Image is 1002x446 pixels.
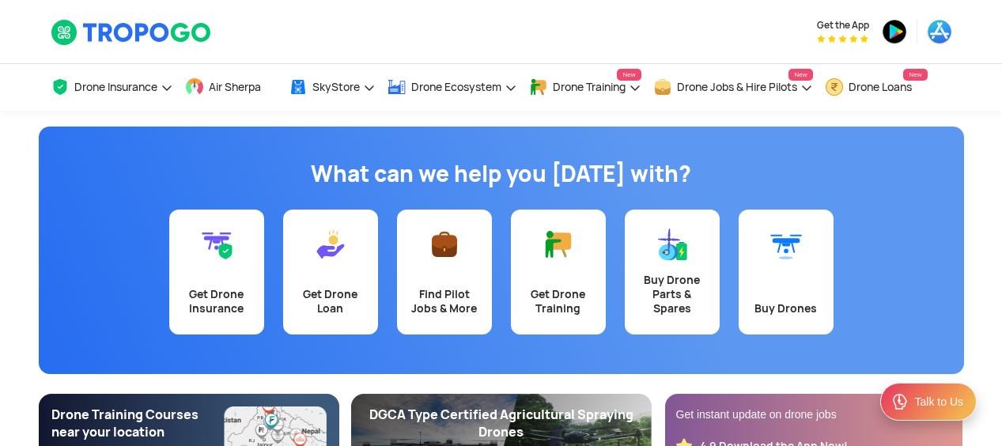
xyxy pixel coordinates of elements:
div: Buy Drones [748,301,824,316]
img: Buy Drones [770,229,802,260]
div: Get Drone Loan [293,287,369,316]
a: Find Pilot Jobs & More [397,210,492,334]
a: SkyStore [289,64,376,111]
span: Get the App [817,19,869,32]
span: Air Sherpa [209,81,261,93]
a: Drone TrainingNew [529,64,641,111]
span: SkyStore [312,81,360,93]
span: Drone Ecosystem [411,81,501,93]
a: Get Drone Insurance [169,210,264,334]
img: TropoGo Logo [51,19,213,46]
img: appstore [927,19,952,44]
a: Air Sherpa [185,64,277,111]
div: Get instant update on drone jobs [676,406,951,422]
div: Get Drone Training [520,287,596,316]
a: Get Drone Loan [283,210,378,334]
h1: What can we help you [DATE] with? [51,158,952,190]
div: Get Drone Insurance [179,287,255,316]
a: Get Drone Training [511,210,606,334]
img: Get Drone Insurance [201,229,233,260]
a: Drone Insurance [51,64,173,111]
img: Find Pilot Jobs & More [429,229,460,260]
div: Find Pilot Jobs & More [406,287,482,316]
img: Get Drone Training [543,229,574,260]
span: Drone Insurance [74,81,157,93]
div: Talk to Us [915,394,963,410]
img: playstore [882,19,907,44]
div: Drone Training Courses near your location [51,406,225,441]
span: New [617,69,641,81]
a: Buy Drones [739,210,834,334]
a: Drone Ecosystem [388,64,517,111]
span: New [903,69,927,81]
div: Buy Drone Parts & Spares [634,273,710,316]
span: Drone Training [553,81,626,93]
span: Drone Jobs & Hire Pilots [677,81,797,93]
div: DGCA Type Certified Agricultural Spraying Drones [364,406,639,441]
a: Drone LoansNew [825,64,928,111]
span: New [788,69,812,81]
a: Buy Drone Parts & Spares [625,210,720,334]
span: Drone Loans [849,81,912,93]
a: Drone Jobs & Hire PilotsNew [653,64,813,111]
img: App Raking [817,35,868,43]
img: Buy Drone Parts & Spares [656,229,688,260]
img: Get Drone Loan [315,229,346,260]
img: ic_Support.svg [890,392,909,411]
